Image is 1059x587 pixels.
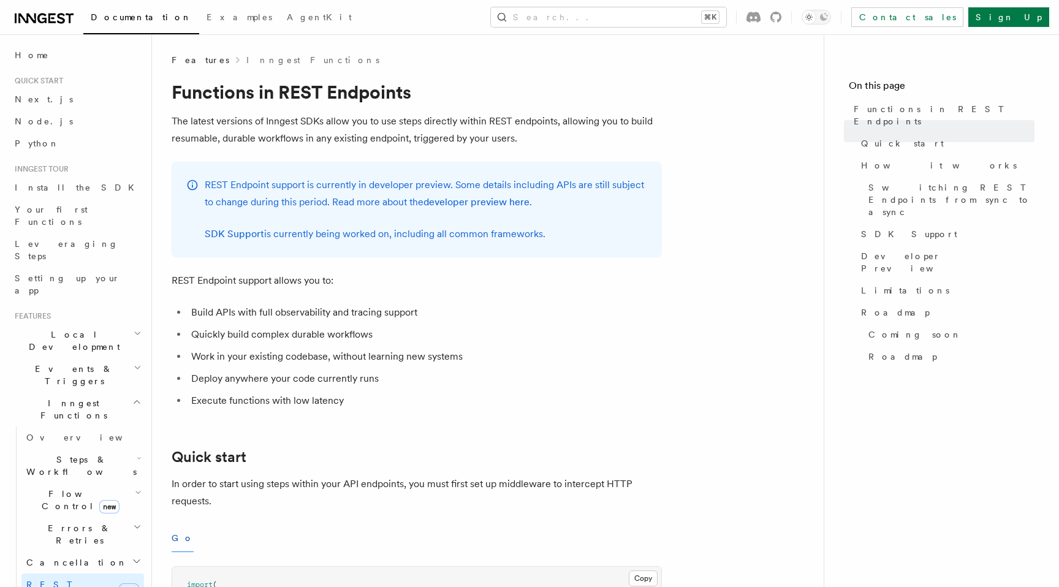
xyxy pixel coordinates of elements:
span: Setting up your app [15,273,120,295]
button: Errors & Retries [21,517,144,551]
a: Documentation [83,4,199,34]
a: SDK Support [856,223,1034,245]
a: Roadmap [856,301,1034,324]
span: Switching REST Endpoints from sync to async [868,181,1034,218]
span: Developer Preview [861,250,1034,275]
a: Limitations [856,279,1034,301]
span: Flow Control [21,488,135,512]
button: Local Development [10,324,144,358]
a: Functions in REST Endpoints [849,98,1034,132]
span: Your first Functions [15,205,88,227]
kbd: ⌘K [702,11,719,23]
span: Limitations [861,284,949,297]
button: Inngest Functions [10,392,144,426]
a: Switching REST Endpoints from sync to async [864,176,1034,223]
button: Cancellation [21,551,144,574]
span: Home [15,49,49,61]
span: Local Development [10,328,134,353]
button: Toggle dark mode [802,10,831,25]
span: Errors & Retries [21,522,133,547]
button: Go [172,525,194,552]
span: Quick start [10,76,63,86]
span: SDK Support [861,228,957,240]
span: Events & Triggers [10,363,134,387]
a: Leveraging Steps [10,233,144,267]
button: Events & Triggers [10,358,144,392]
span: Features [10,311,51,321]
span: Quick start [861,137,944,150]
button: Copy [629,570,658,586]
a: AgentKit [279,4,359,33]
span: Features [172,54,229,66]
p: is currently being worked on, including all common frameworks. [205,225,647,243]
span: Functions in REST Endpoints [854,103,1034,127]
li: Build APIs with full observability and tracing support [188,304,662,321]
span: Inngest tour [10,164,69,174]
p: In order to start using steps within your API endpoints, you must first set up middleware to inte... [172,475,662,510]
button: Search...⌘K [491,7,726,27]
span: Overview [26,433,153,442]
a: Developer Preview [856,245,1034,279]
a: Inngest Functions [246,54,379,66]
a: Examples [199,4,279,33]
span: Node.js [15,116,73,126]
a: How it works [856,154,1034,176]
p: REST Endpoint support is currently in developer preview. Some details including APIs are still su... [205,176,647,211]
button: Flow Controlnew [21,483,144,517]
li: Deploy anywhere your code currently runs [188,370,662,387]
a: Contact sales [851,7,963,27]
a: Your first Functions [10,199,144,233]
span: AgentKit [287,12,352,22]
li: Quickly build complex durable workflows [188,326,662,343]
span: Inngest Functions [10,397,132,422]
a: Coming soon [864,324,1034,346]
span: Cancellation [21,556,127,569]
h1: Functions in REST Endpoints [172,81,662,103]
span: Documentation [91,12,192,22]
li: Execute functions with low latency [188,392,662,409]
span: Leveraging Steps [15,239,118,261]
span: Coming soon [868,328,962,341]
a: Roadmap [864,346,1034,368]
li: Work in your existing codebase, without learning new systems [188,348,662,365]
a: SDK Support [205,228,264,240]
p: The latest versions of Inngest SDKs allow you to use steps directly within REST endpoints, allowi... [172,113,662,147]
button: Steps & Workflows [21,449,144,483]
span: Python [15,138,59,148]
span: Steps & Workflows [21,453,137,478]
a: Python [10,132,144,154]
a: Quick start [172,449,246,466]
span: Roadmap [861,306,930,319]
a: Home [10,44,144,66]
h4: On this page [849,78,1034,98]
span: Roadmap [868,350,937,363]
span: Next.js [15,94,73,104]
span: Examples [207,12,272,22]
a: Next.js [10,88,144,110]
span: How it works [861,159,1017,172]
span: Install the SDK [15,183,142,192]
a: Install the SDK [10,176,144,199]
p: REST Endpoint support allows you to: [172,272,662,289]
a: developer preview here [423,196,529,208]
a: Overview [21,426,144,449]
a: Quick start [856,132,1034,154]
a: Setting up your app [10,267,144,301]
span: new [99,500,120,513]
a: Node.js [10,110,144,132]
a: Sign Up [968,7,1049,27]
